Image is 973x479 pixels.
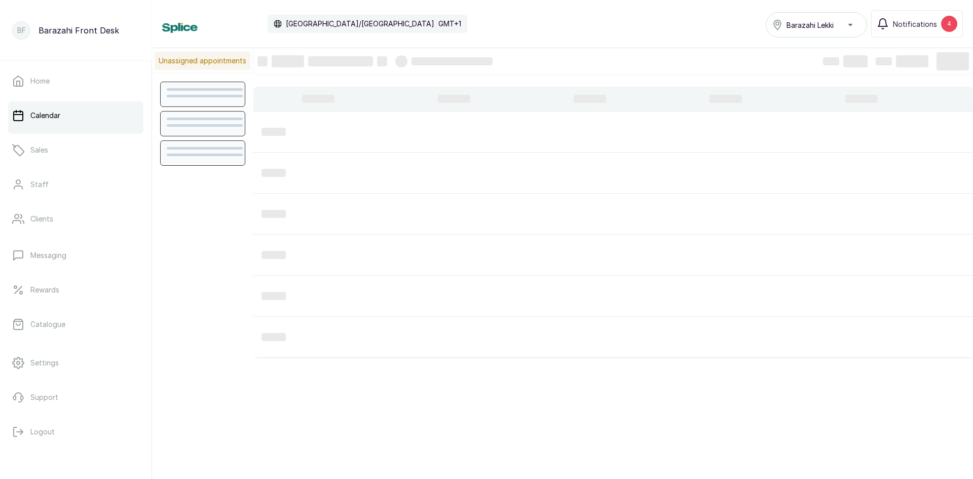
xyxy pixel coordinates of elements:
[30,214,53,224] p: Clients
[30,392,58,402] p: Support
[8,383,143,412] a: Support
[893,19,937,29] span: Notifications
[8,310,143,339] a: Catalogue
[30,319,65,329] p: Catalogue
[871,10,963,38] button: Notifications4
[30,358,59,368] p: Settings
[8,170,143,199] a: Staff
[30,145,48,155] p: Sales
[30,250,66,261] p: Messaging
[30,179,49,190] p: Staff
[30,110,60,121] p: Calendar
[8,276,143,304] a: Rewards
[30,285,59,295] p: Rewards
[30,76,50,86] p: Home
[30,427,55,437] p: Logout
[8,349,143,377] a: Settings
[8,241,143,270] a: Messaging
[438,19,461,29] p: GMT+1
[39,24,119,36] p: Barazahi Front Desk
[787,20,834,30] span: Barazahi Lekki
[8,67,143,95] a: Home
[8,136,143,164] a: Sales
[155,52,250,70] p: Unassigned appointments
[8,101,143,130] a: Calendar
[286,19,434,29] p: [GEOGRAPHIC_DATA]/[GEOGRAPHIC_DATA]
[17,25,26,35] p: BF
[766,12,867,38] button: Barazahi Lekki
[8,418,143,446] button: Logout
[941,16,957,32] div: 4
[8,205,143,233] a: Clients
